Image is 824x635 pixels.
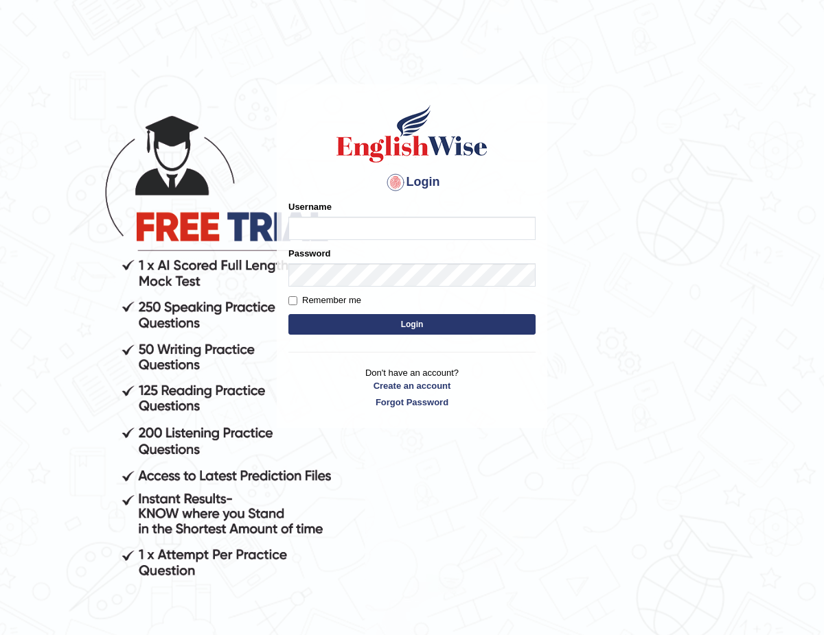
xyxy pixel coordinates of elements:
input: Remember me [288,296,297,305]
img: Logo of English Wise sign in for intelligent practice with AI [334,103,490,165]
h4: Login [288,171,536,193]
label: Password [288,247,330,260]
label: Username [288,200,332,213]
p: Don't have an account? [288,366,536,409]
a: Forgot Password [288,396,536,409]
label: Remember me [288,293,361,307]
button: Login [288,314,536,335]
a: Create an account [288,379,536,392]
